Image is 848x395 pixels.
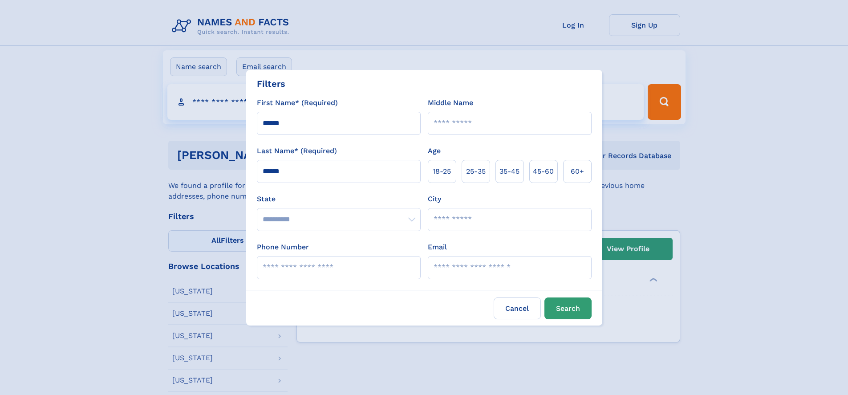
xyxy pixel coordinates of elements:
[544,297,592,319] button: Search
[499,166,519,177] span: 35‑45
[257,242,309,252] label: Phone Number
[494,297,541,319] label: Cancel
[571,166,584,177] span: 60+
[257,98,338,108] label: First Name* (Required)
[533,166,554,177] span: 45‑60
[257,194,421,204] label: State
[433,166,451,177] span: 18‑25
[428,98,473,108] label: Middle Name
[428,242,447,252] label: Email
[428,146,441,156] label: Age
[466,166,486,177] span: 25‑35
[428,194,441,204] label: City
[257,77,285,90] div: Filters
[257,146,337,156] label: Last Name* (Required)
